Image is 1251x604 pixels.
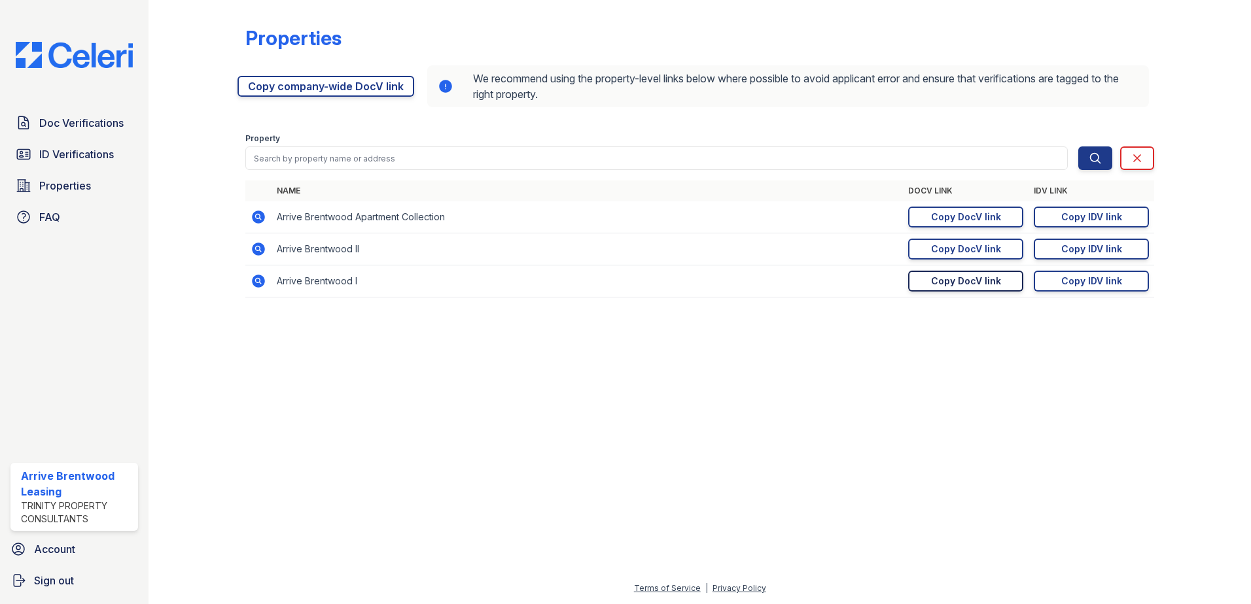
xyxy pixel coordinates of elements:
[427,65,1149,107] div: We recommend using the property-level links below where possible to avoid applicant error and ens...
[713,583,766,593] a: Privacy Policy
[34,541,75,557] span: Account
[39,178,91,193] span: Properties
[5,42,143,68] img: CE_Logo_Blue-a8612792a0a2168367f1c8372b55b34899dd931a85d93a1a3d3e32e68fde9ad4.png
[1034,239,1149,260] a: Copy IDV link
[10,110,138,136] a: Doc Verifications
[931,210,1001,224] div: Copy DocV link
[34,573,74,588] span: Sign out
[1061,275,1122,288] div: Copy IDV link
[238,76,414,97] a: Copy company-wide DocV link
[903,180,1029,201] th: DocV Link
[21,499,133,526] div: Trinity Property Consultants
[1061,210,1122,224] div: Copy IDV link
[5,536,143,562] a: Account
[908,207,1023,227] a: Copy DocV link
[272,233,903,265] td: Arrive Brentwood II
[908,239,1023,260] a: Copy DocV link
[39,209,60,225] span: FAQ
[10,204,138,230] a: FAQ
[931,275,1001,288] div: Copy DocV link
[908,271,1023,292] a: Copy DocV link
[931,243,1001,256] div: Copy DocV link
[245,26,342,50] div: Properties
[21,468,133,499] div: Arrive Brentwood Leasing
[705,583,708,593] div: |
[634,583,701,593] a: Terms of Service
[1034,207,1149,227] a: Copy IDV link
[1034,271,1149,292] a: Copy IDV link
[272,265,903,297] td: Arrive Brentwood I
[39,146,114,162] span: ID Verifications
[39,115,124,131] span: Doc Verifications
[272,180,903,201] th: Name
[10,141,138,167] a: ID Verifications
[10,173,138,199] a: Properties
[245,133,280,144] label: Property
[272,201,903,233] td: Arrive Brentwood Apartment Collection
[245,146,1068,170] input: Search by property name or address
[5,567,143,594] a: Sign out
[1029,180,1154,201] th: IDV Link
[1061,243,1122,256] div: Copy IDV link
